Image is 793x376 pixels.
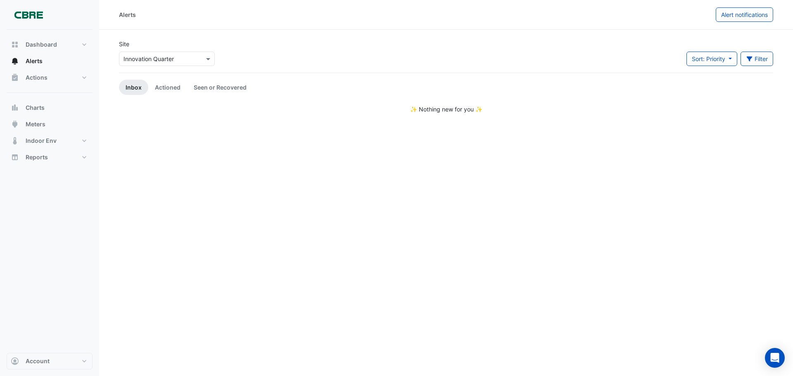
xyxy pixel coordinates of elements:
a: Seen or Recovered [187,80,253,95]
button: Sort: Priority [686,52,737,66]
button: Indoor Env [7,132,93,149]
span: Alert notifications [721,11,768,18]
span: Charts [26,104,45,112]
button: Filter [741,52,774,66]
span: Actions [26,73,47,82]
button: Alerts [7,53,93,69]
app-icon: Actions [11,73,19,82]
span: Sort: Priority [692,55,725,62]
span: Meters [26,120,45,128]
app-icon: Indoor Env [11,137,19,145]
a: Actioned [148,80,187,95]
button: Actions [7,69,93,86]
app-icon: Meters [11,120,19,128]
button: Meters [7,116,93,132]
span: Alerts [26,57,43,65]
button: Dashboard [7,36,93,53]
app-icon: Alerts [11,57,19,65]
div: Open Intercom Messenger [765,348,785,368]
span: Account [26,357,50,365]
label: Site [119,40,129,48]
button: Alert notifications [716,7,773,22]
img: Company Logo [10,7,47,23]
div: ✨ Nothing new for you ✨ [119,105,773,114]
app-icon: Dashboard [11,40,19,49]
span: Reports [26,153,48,161]
app-icon: Reports [11,153,19,161]
a: Inbox [119,80,148,95]
span: Indoor Env [26,137,57,145]
div: Alerts [119,10,136,19]
button: Charts [7,99,93,116]
app-icon: Charts [11,104,19,112]
span: Dashboard [26,40,57,49]
button: Reports [7,149,93,166]
button: Account [7,353,93,369]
